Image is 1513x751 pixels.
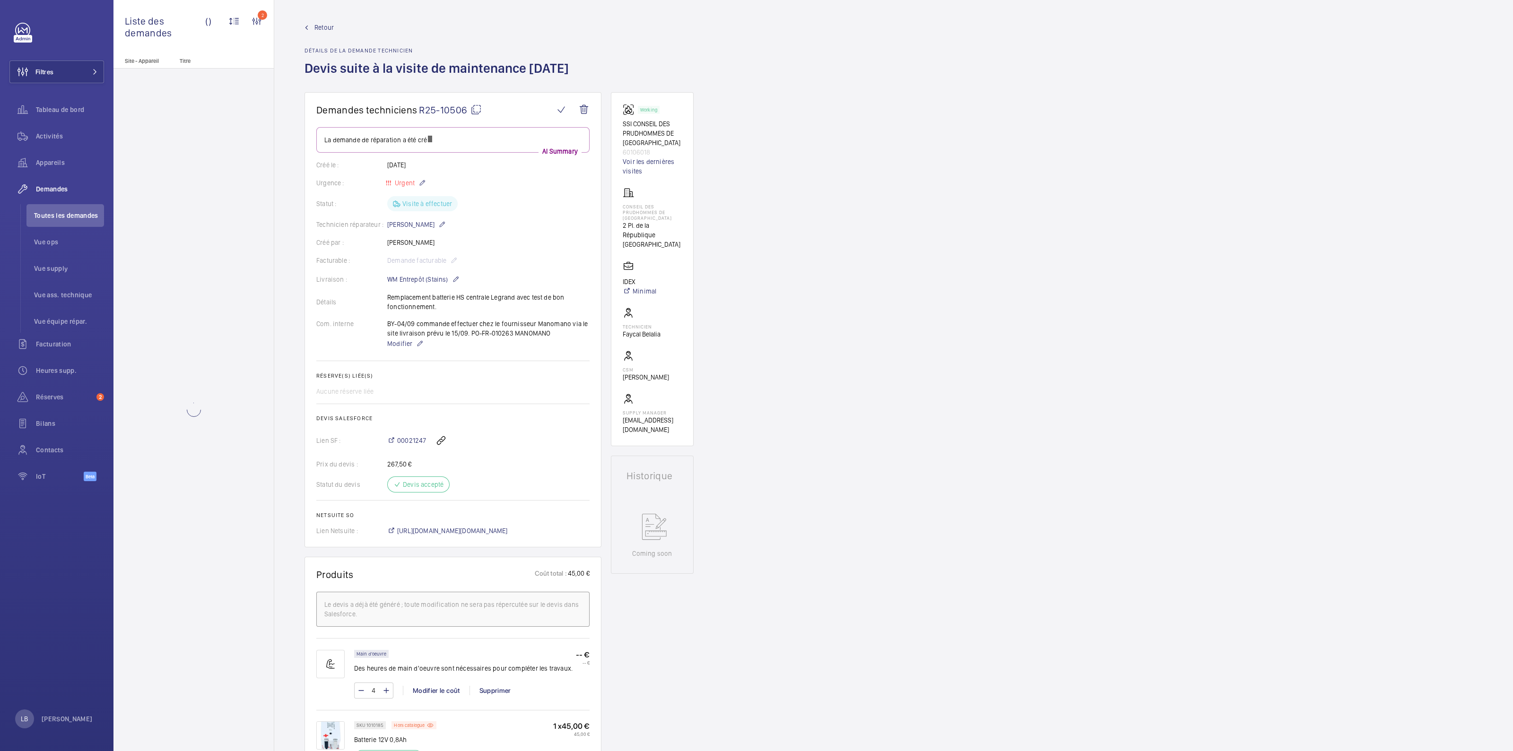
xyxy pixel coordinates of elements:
[539,147,582,156] p: AI Summary
[623,277,656,286] p: IDEX
[34,317,104,326] span: Vue équipe répar.
[36,472,84,481] span: IoT
[387,219,446,230] p: [PERSON_NAME]
[419,104,482,116] span: R25-10506
[553,731,590,737] p: 45,00 €
[553,721,590,731] p: 1 x 45,00 €
[36,366,104,375] span: Heures supp.
[387,526,508,535] a: [URL][DOMAIN_NAME][DOMAIN_NAME]
[357,652,386,656] p: Main d'oeuvre
[324,135,582,145] p: La demande de réparation a été cré
[623,221,682,240] p: 2 Pl. de la République
[36,131,104,141] span: Activités
[623,157,682,176] a: Voir les dernières visites
[316,415,590,422] h2: Devis Salesforce
[36,392,93,402] span: Réserves
[623,329,661,339] p: Faycal Belalia
[354,664,573,673] p: Des heures de main d'oeuvre sont nécessaires pour compléter les travaux.
[36,158,104,167] span: Appareils
[316,650,345,678] img: muscle-sm.svg
[393,179,415,187] span: Urgent
[36,105,104,114] span: Tableau de bord
[314,23,334,32] span: Retour
[623,367,669,372] p: CSM
[304,47,574,54] h2: Détails de la demande technicien
[623,240,682,249] p: [GEOGRAPHIC_DATA]
[576,660,590,665] p: -- €
[34,290,104,300] span: Vue ass. technique
[180,58,242,64] p: Titre
[623,286,656,296] a: Minimal
[113,58,176,64] p: Site - Appareil
[387,274,460,285] p: WM Entrepôt (Stains)
[623,204,682,221] p: CONSEIL DES PRUDHOMMES DE [GEOGRAPHIC_DATA]
[125,15,205,39] span: Liste des demandes
[623,372,669,382] p: [PERSON_NAME]
[36,339,104,349] span: Facturation
[21,714,28,724] p: LB
[623,104,638,115] img: fire_alarm.svg
[35,67,53,77] span: Filtres
[324,600,582,619] div: Le devis a déjà été généré ; toute modification ne sera pas répercutée sur le devis dans Salesforce.
[316,372,590,379] h2: Réserve(s) liée(s)
[387,339,412,348] span: Modifier
[403,686,470,695] div: Modifier le coût
[623,119,682,147] p: SSI CONSEIL DES PRUDHOMMES DE [GEOGRAPHIC_DATA]
[623,147,682,157] p: 60106018
[36,419,104,428] span: Bilans
[316,569,354,580] h1: Produits
[316,512,590,518] h2: Netsuite SO
[304,60,574,92] h1: Devis suite à la visite de maintenance [DATE]
[535,569,567,580] p: Coût total :
[623,324,661,329] p: Technicien
[34,211,104,220] span: Toutes les demandes
[357,724,383,727] p: SKU 1010185
[397,436,426,445] span: 00021247
[640,108,657,112] p: Working
[387,436,426,445] a: 00021247
[623,410,682,415] p: Supply manager
[36,445,104,455] span: Contacts
[354,735,516,744] p: Batterie 12V 0,8Ah
[397,526,508,535] span: [URL][DOMAIN_NAME][DOMAIN_NAME]
[567,569,590,580] p: 45,00 €
[626,471,678,481] h1: Historique
[316,721,345,750] img: IdvLy3yOTS_GPTb6BL0Q7M3vkGf-Li3ZLUjCjDyzVIO12dgJ.png
[96,393,104,401] span: 2
[576,650,590,660] p: -- €
[623,415,682,434] p: [EMAIL_ADDRESS][DOMAIN_NAME]
[84,472,96,481] span: Beta
[36,184,104,194] span: Demandes
[34,264,104,273] span: Vue supply
[632,549,672,558] p: Coming soon
[42,714,93,724] p: [PERSON_NAME]
[9,60,104,83] button: Filtres
[470,686,521,695] div: Supprimer
[316,104,417,116] span: Demandes techniciens
[34,237,104,247] span: Vue ops
[394,724,425,727] p: Hors catalogue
